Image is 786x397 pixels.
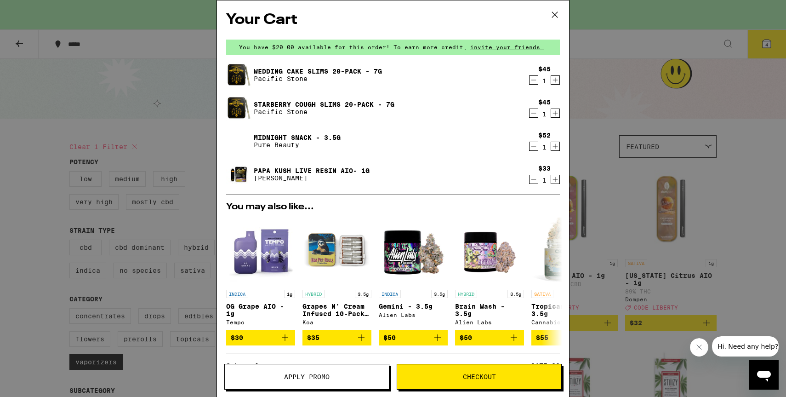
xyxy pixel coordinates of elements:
[254,68,382,75] a: Wedding Cake Slims 20-Pack - 7g
[529,75,538,85] button: Decrement
[302,216,371,330] a: Open page for Grapes N' Cream Infused 10-Pack - 3.5g from Koa
[231,334,243,341] span: $30
[307,334,319,341] span: $35
[467,44,547,50] span: invite your friends.
[254,167,370,174] a: Papa Kush Live Resin AIO- 1g
[302,330,371,345] button: Add to bag
[455,319,524,325] div: Alien Labs
[284,374,330,380] span: Apply Promo
[379,303,448,310] p: Gemini - 3.5g
[226,290,248,298] p: INDICA
[551,175,560,184] button: Increment
[379,330,448,345] button: Add to bag
[226,128,252,154] img: Midnight Snack - 3.5g
[507,290,524,298] p: 3.5g
[397,364,562,390] button: Checkout
[529,142,538,151] button: Decrement
[226,362,266,369] div: Subtotal
[538,65,551,73] div: $45
[712,336,779,357] iframe: Message from company
[355,290,371,298] p: 3.5g
[531,330,600,345] button: Add to bag
[226,10,560,30] h2: Your Cart
[302,290,325,298] p: HYBRID
[254,101,394,108] a: Starberry Cough Slims 20-Pack - 7g
[226,330,295,345] button: Add to bag
[538,98,551,106] div: $45
[538,177,551,184] div: 1
[538,165,551,172] div: $33
[302,303,371,317] p: Grapes N' Cream Infused 10-Pack - 3.5g
[226,95,252,121] img: Starberry Cough Slims 20-Pack - 7g
[254,134,341,141] a: Midnight Snack - 3.5g
[538,144,551,151] div: 1
[538,77,551,85] div: 1
[226,303,295,317] p: OG Grape AIO - 1g
[379,290,401,298] p: INDICA
[531,290,553,298] p: SATIVA
[224,364,389,390] button: Apply Promo
[531,303,600,317] p: Tropicanna - 3.5g
[383,334,396,341] span: $50
[455,330,524,345] button: Add to bag
[254,141,341,149] p: Pure Beauty
[226,161,252,187] img: Papa Kush Live Resin AIO- 1g
[455,216,524,285] img: Alien Labs - Brain Wash - 3.5g
[226,40,560,55] div: You have $20.00 available for this order! To earn more credit,invite your friends.
[226,319,295,325] div: Tempo
[455,290,477,298] p: HYBRID
[690,338,708,357] iframe: Close message
[254,75,382,82] p: Pacific Stone
[302,216,371,285] img: Koa - Grapes N' Cream Infused 10-Pack - 3.5g
[239,44,467,50] span: You have $20.00 available for this order! To earn more credit,
[749,360,779,390] iframe: Button to launch messaging window
[431,290,448,298] p: 3.5g
[455,216,524,330] a: Open page for Brain Wash - 3.5g from Alien Labs
[379,312,448,318] div: Alien Labs
[226,202,560,212] h2: You may also like...
[531,319,600,325] div: Cannabiotix
[254,108,394,115] p: Pacific Stone
[254,174,370,182] p: [PERSON_NAME]
[463,374,496,380] span: Checkout
[226,216,295,285] img: Tempo - OG Grape AIO - 1g
[536,334,548,341] span: $55
[551,142,560,151] button: Increment
[531,216,600,330] a: Open page for Tropicanna - 3.5g from Cannabiotix
[379,216,448,285] img: Alien Labs - Gemini - 3.5g
[226,62,252,88] img: Wedding Cake Slims 20-Pack - 7g
[529,175,538,184] button: Decrement
[455,303,524,317] p: Brain Wash - 3.5g
[529,109,538,118] button: Decrement
[538,110,551,118] div: 1
[226,216,295,330] a: Open page for OG Grape AIO - 1g from Tempo
[538,132,551,139] div: $52
[531,216,600,285] img: Cannabiotix - Tropicanna - 3.5g
[531,362,560,369] div: $175.00
[302,319,371,325] div: Koa
[460,334,472,341] span: $50
[379,216,448,330] a: Open page for Gemini - 3.5g from Alien Labs
[551,109,560,118] button: Increment
[551,75,560,85] button: Increment
[284,290,295,298] p: 1g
